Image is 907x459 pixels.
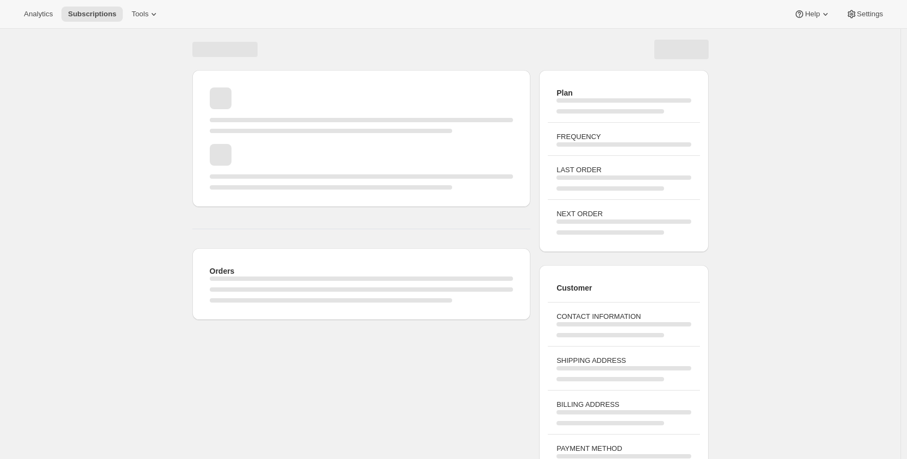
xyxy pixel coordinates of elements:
span: Settings [857,10,883,18]
h2: Orders [210,266,514,276]
span: Analytics [24,10,53,18]
span: Tools [132,10,148,18]
h3: BILLING ADDRESS [556,399,691,410]
h3: PAYMENT METHOD [556,443,691,454]
span: Subscriptions [68,10,116,18]
h3: FREQUENCY [556,131,691,142]
button: Settings [840,7,890,22]
h3: SHIPPING ADDRESS [556,355,691,366]
button: Tools [125,7,166,22]
button: Help [787,7,837,22]
h3: LAST ORDER [556,165,691,175]
h2: Customer [556,282,691,293]
h2: Plan [556,87,691,98]
h3: NEXT ORDER [556,209,691,219]
button: Analytics [17,7,59,22]
button: Subscriptions [61,7,123,22]
h3: CONTACT INFORMATION [556,311,691,322]
span: Help [805,10,820,18]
